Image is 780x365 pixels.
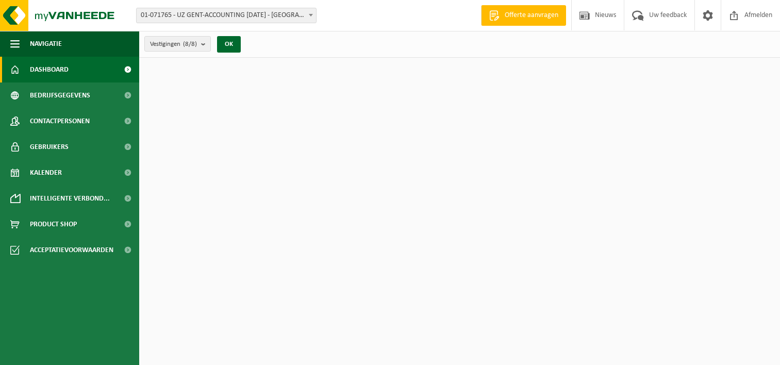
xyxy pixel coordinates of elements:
[30,211,77,237] span: Product Shop
[502,10,561,21] span: Offerte aanvragen
[30,160,62,186] span: Kalender
[183,41,197,47] count: (8/8)
[137,8,316,23] span: 01-071765 - UZ GENT-ACCOUNTING 0 BC - GENT
[30,57,69,82] span: Dashboard
[30,108,90,134] span: Contactpersonen
[30,237,113,263] span: Acceptatievoorwaarden
[30,31,62,57] span: Navigatie
[30,134,69,160] span: Gebruikers
[136,8,317,23] span: 01-071765 - UZ GENT-ACCOUNTING 0 BC - GENT
[144,36,211,52] button: Vestigingen(8/8)
[150,37,197,52] span: Vestigingen
[217,36,241,53] button: OK
[30,186,110,211] span: Intelligente verbond...
[481,5,566,26] a: Offerte aanvragen
[30,82,90,108] span: Bedrijfsgegevens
